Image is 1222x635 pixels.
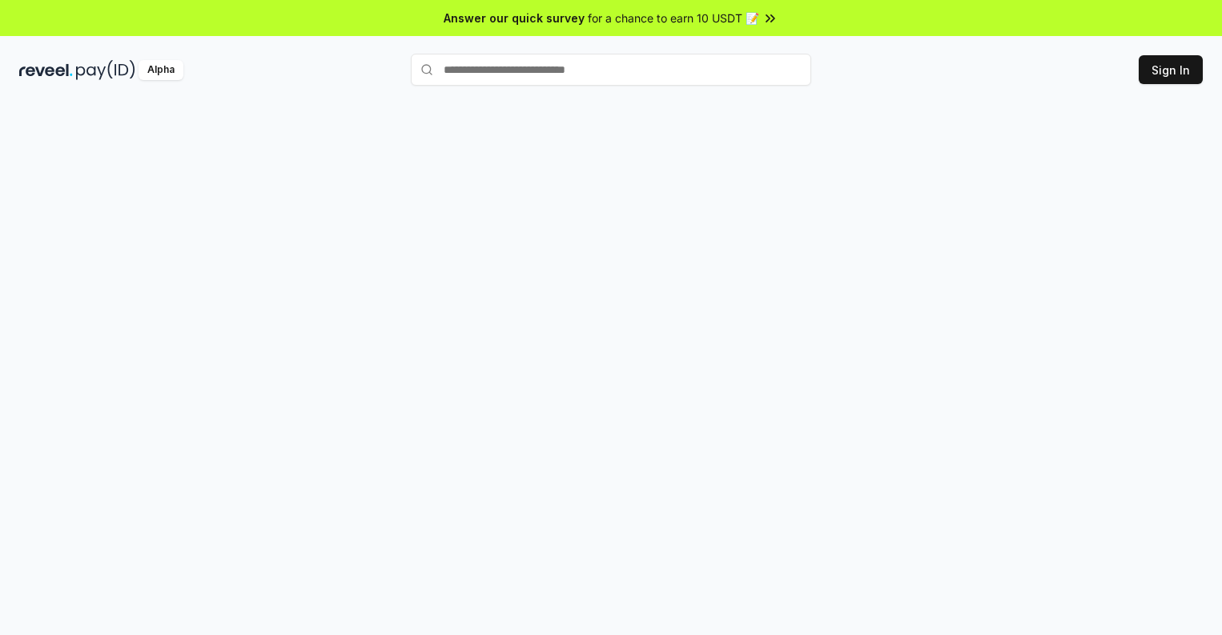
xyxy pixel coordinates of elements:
[444,10,585,26] span: Answer our quick survey
[19,60,73,80] img: reveel_dark
[1139,55,1203,84] button: Sign In
[76,60,135,80] img: pay_id
[139,60,183,80] div: Alpha
[588,10,759,26] span: for a chance to earn 10 USDT 📝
